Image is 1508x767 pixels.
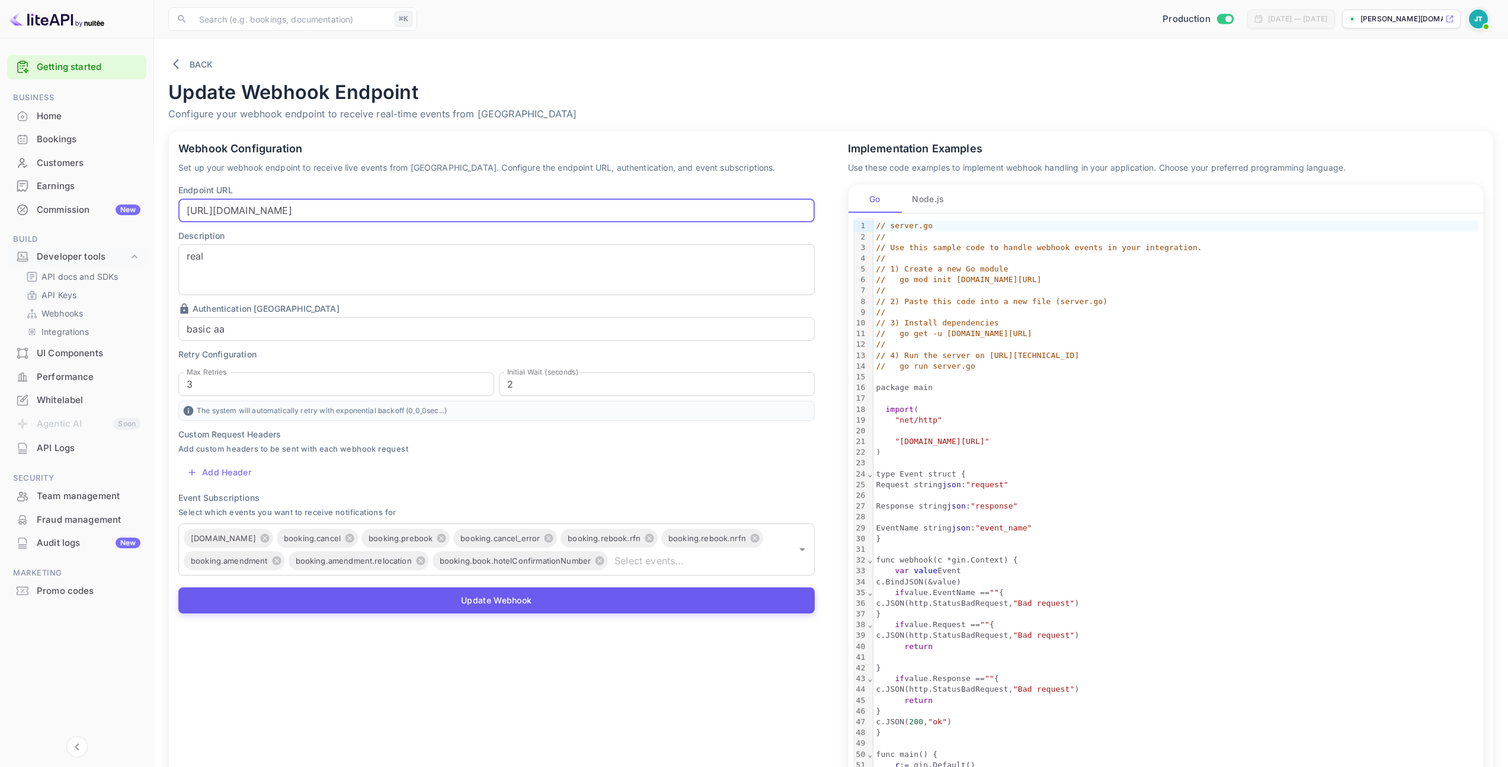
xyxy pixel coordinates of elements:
div: 33 [853,565,867,576]
div: 20 [853,426,867,436]
span: Security [7,472,146,485]
p: Webhooks [41,307,83,319]
label: Initial Wait (seconds) [507,367,578,377]
div: c.JSON( , ) [873,717,1478,727]
div: booking.prebook [361,529,450,548]
a: Customers [7,152,146,174]
div: 37 [853,609,867,619]
div: 38 [853,619,867,630]
div: 26 [853,490,867,501]
span: Fold line [867,469,873,478]
span: Fold line [867,588,873,597]
span: Build [7,233,146,246]
span: "" [985,674,994,683]
p: Authentication [GEOGRAPHIC_DATA] [178,302,815,315]
div: Performance [7,366,146,389]
div: 43 [853,673,867,684]
span: booking.cancel_error [453,532,547,545]
p: Implementation Examples [848,140,1484,156]
span: json [952,523,971,532]
label: Max Retries [187,367,226,377]
div: Customers [7,152,146,175]
div: c.JSON(http.StatusBadRequest, ) [873,598,1478,609]
div: UI Components [7,342,146,365]
div: 45 [853,695,867,706]
div: booking.rebook.rfn [561,529,658,548]
div: booking.cancel_error [453,529,557,548]
span: if [895,674,904,683]
div: package main [873,382,1478,393]
span: "net/http" [895,416,942,424]
div: 46 [853,706,867,717]
div: API docs and SDKs [21,268,142,285]
div: 32 [853,555,867,565]
a: Promo codes [7,580,146,602]
span: "Bad request" [1013,685,1075,694]
div: 36 [853,598,867,609]
div: 47 [853,717,867,727]
span: // [876,232,885,241]
div: 12 [853,339,867,350]
div: 3 [853,242,867,253]
span: // 3) Install dependencies [876,318,998,327]
a: API Logs [7,437,146,459]
div: } [873,706,1478,717]
div: 41 [853,652,867,663]
div: ⌘K [395,11,412,27]
span: return [904,696,933,705]
div: 6 [853,274,867,285]
p: [PERSON_NAME][DOMAIN_NAME]... [1360,14,1443,24]
div: Response string : [873,501,1478,512]
div: Customers [37,156,140,170]
div: 9 [853,307,867,318]
p: Description [178,229,815,242]
span: "response" [971,501,1018,510]
span: 200 [909,717,923,726]
div: EventName string : [873,523,1478,533]
div: booking.rebook.nrfn [661,529,763,548]
div: API Logs [7,437,146,460]
button: Node.js [902,184,955,213]
div: Fraud management [37,513,140,527]
div: 23 [853,458,867,468]
input: Search (e.g. bookings, documentation) [192,7,390,31]
h4: Update Webhook Endpoint [168,81,1494,104]
a: Fraud management [7,509,146,530]
span: "" [980,620,990,629]
span: json [942,480,961,489]
p: Retry Configuration [178,348,815,360]
div: func main() { [873,749,1478,760]
a: Earnings [7,175,146,197]
span: // [876,340,885,349]
div: Earnings [7,175,146,198]
div: Performance [37,370,140,384]
div: 39 [853,630,867,641]
span: if [895,588,904,597]
div: API Keys [21,286,142,303]
button: Open [794,541,811,558]
span: booking.amendment.relocation [289,554,419,568]
span: Fold line [867,555,873,564]
div: Switch to Sandbox mode [1158,12,1238,26]
div: 48 [853,727,867,738]
span: Business [7,91,146,104]
div: Integrations [21,323,142,340]
div: 31 [853,544,867,555]
div: UI Components [37,347,140,360]
div: 7 [853,285,867,296]
p: Webhook Configuration [178,140,815,156]
button: Update Webhook [178,587,815,613]
span: booking.cancel [277,532,348,545]
p: API docs and SDKs [41,270,119,283]
div: [DOMAIN_NAME] [184,529,273,548]
p: Use these code examples to implement webhook handling in your application. Choose your preferred ... [848,161,1484,174]
div: 13 [853,350,867,361]
div: 44 [853,684,867,695]
span: // 1) Create a new Go module [876,264,1008,273]
div: 29 [853,523,867,533]
input: Enter your secret token for authentication [178,317,815,341]
input: https://your-domain.com/webhook [178,199,815,222]
div: booking.amendment [184,551,285,570]
span: booking.prebook [361,532,440,545]
span: // [876,286,885,295]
